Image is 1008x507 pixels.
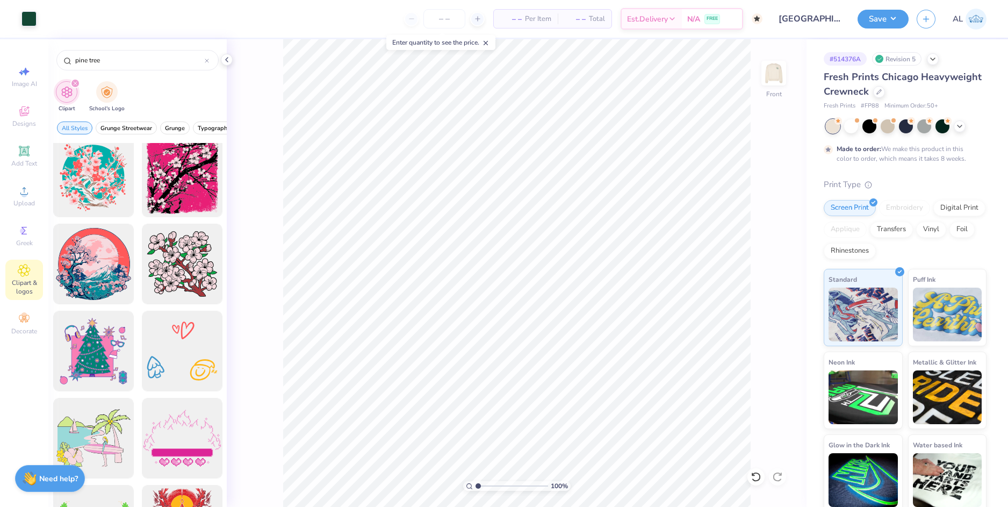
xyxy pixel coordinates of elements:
[861,102,879,111] span: # FP88
[62,124,88,132] span: All Styles
[500,13,522,25] span: – –
[687,13,700,25] span: N/A
[829,274,857,285] span: Standard
[824,70,982,98] span: Fresh Prints Chicago Heavyweight Crewneck
[824,102,855,111] span: Fresh Prints
[627,13,668,25] span: Est. Delivery
[160,122,190,134] button: filter button
[165,124,185,132] span: Grunge
[953,9,987,30] a: AL
[837,144,969,163] div: We make this product in this color to order, which means it takes 8 weeks.
[61,86,73,98] img: Clipart Image
[766,89,782,99] div: Front
[824,243,876,259] div: Rhinestones
[39,474,78,484] strong: Need help?
[56,81,77,113] button: filter button
[525,13,551,25] span: Per Item
[16,239,33,247] span: Greek
[12,119,36,128] span: Designs
[913,274,935,285] span: Puff Ink
[913,439,962,451] span: Water based Ink
[953,13,963,25] span: AL
[763,62,784,84] img: Front
[89,81,125,113] button: filter button
[11,159,37,168] span: Add Text
[824,178,987,191] div: Print Type
[771,8,849,30] input: Untitled Design
[913,288,982,341] img: Puff Ink
[884,102,938,111] span: Minimum Order: 50 +
[879,200,930,216] div: Embroidery
[829,356,855,368] span: Neon Ink
[57,122,92,134] button: filter button
[193,122,235,134] button: filter button
[933,200,985,216] div: Digital Print
[12,80,37,88] span: Image AI
[386,35,495,50] div: Enter quantity to see the price.
[707,15,718,23] span: FREE
[56,81,77,113] div: filter for Clipart
[564,13,586,25] span: – –
[59,105,75,113] span: Clipart
[423,9,465,28] input: – –
[872,52,921,66] div: Revision 5
[949,222,975,238] div: Foil
[89,81,125,113] div: filter for School's Logo
[5,279,43,296] span: Clipart & logos
[829,453,898,507] img: Glow in the Dark Ink
[858,10,909,28] button: Save
[829,370,898,424] img: Neon Ink
[100,124,152,132] span: Grunge Streetwear
[101,86,113,98] img: School's Logo Image
[837,145,881,153] strong: Made to order:
[824,222,867,238] div: Applique
[198,124,231,132] span: Typography
[916,222,946,238] div: Vinyl
[74,55,205,66] input: Try "Stars"
[96,122,157,134] button: filter button
[913,370,982,424] img: Metallic & Glitter Ink
[829,288,898,341] img: Standard
[870,222,913,238] div: Transfers
[551,481,568,491] span: 100 %
[913,356,976,368] span: Metallic & Glitter Ink
[966,9,987,30] img: Alyzza Lydia Mae Sobrino
[824,52,867,66] div: # 514376A
[913,453,982,507] img: Water based Ink
[829,439,890,451] span: Glow in the Dark Ink
[89,105,125,113] span: School's Logo
[589,13,605,25] span: Total
[13,199,35,208] span: Upload
[824,200,876,216] div: Screen Print
[11,327,37,335] span: Decorate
